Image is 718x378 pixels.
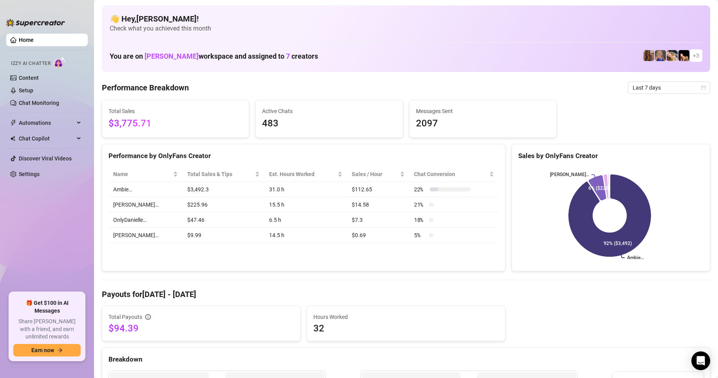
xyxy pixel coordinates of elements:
[19,155,72,162] a: Discover Viral Videos
[701,85,706,90] span: calendar
[109,107,242,115] span: Total Sales
[627,255,644,261] text: Ambie…
[416,116,550,131] span: 2097
[109,322,294,335] span: $94.39
[10,120,16,126] span: thunderbolt
[54,57,66,68] img: AI Chatter
[109,151,499,161] div: Performance by OnlyFans Creator
[269,170,336,178] div: Est. Hours Worked
[102,82,189,93] h4: Performance Breakdown
[352,170,398,178] span: Sales / Hour
[19,171,40,177] a: Settings
[113,170,172,178] span: Name
[109,212,183,228] td: OnlyDanielle…
[414,231,427,239] span: 5 %
[109,354,704,365] div: Breakdown
[109,228,183,243] td: [PERSON_NAME]…
[264,212,347,228] td: 6.5 h
[19,117,74,129] span: Automations
[183,167,264,182] th: Total Sales & Tips
[264,182,347,197] td: 31.0 h
[183,212,264,228] td: $47.46
[109,116,242,131] span: $3,775.71
[183,197,264,212] td: $225.96
[409,167,499,182] th: Chat Conversion
[145,314,151,320] span: info-circle
[313,322,499,335] span: 32
[19,87,33,94] a: Setup
[655,50,666,61] img: Ambie
[414,216,427,224] span: 18 %
[691,351,710,370] div: Open Intercom Messenger
[145,52,199,60] span: [PERSON_NAME]
[633,82,705,94] span: Last 7 days
[109,197,183,212] td: [PERSON_NAME]…
[13,299,81,315] span: 🎁 Get $100 in AI Messages
[110,24,702,33] span: Check what you achieved this month
[57,347,63,353] span: arrow-right
[110,52,318,61] h1: You are on workspace and assigned to creators
[264,197,347,212] td: 15.5 h
[414,170,488,178] span: Chat Conversion
[667,50,678,61] img: OnlyDanielle
[347,197,409,212] td: $14.58
[414,200,427,209] span: 21 %
[19,132,74,145] span: Chat Copilot
[347,228,409,243] td: $0.69
[416,107,550,115] span: Messages Sent
[262,116,396,131] span: 483
[13,344,81,356] button: Earn nowarrow-right
[643,50,654,61] img: daniellerose
[102,289,710,300] h4: Payouts for [DATE] - [DATE]
[264,228,347,243] td: 14.5 h
[19,75,39,81] a: Content
[19,37,34,43] a: Home
[11,60,51,67] span: Izzy AI Chatter
[183,182,264,197] td: $3,492.3
[693,51,699,60] span: + 3
[262,107,396,115] span: Active Chats
[678,50,689,61] img: Brittany️‍
[313,313,499,321] span: Hours Worked
[518,151,704,161] div: Sales by OnlyFans Creator
[347,167,409,182] th: Sales / Hour
[347,212,409,228] td: $7.3
[110,13,702,24] h4: 👋 Hey, [PERSON_NAME] !
[183,228,264,243] td: $9.99
[414,185,427,194] span: 22 %
[187,170,253,178] span: Total Sales & Tips
[109,167,183,182] th: Name
[550,172,589,178] text: [PERSON_NAME]…
[109,182,183,197] td: Ambie…
[13,318,81,341] span: Share [PERSON_NAME] with a friend, and earn unlimited rewards
[31,347,54,353] span: Earn now
[286,52,290,60] span: 7
[347,182,409,197] td: $112.65
[109,313,142,321] span: Total Payouts
[19,100,59,106] a: Chat Monitoring
[10,136,15,141] img: Chat Copilot
[6,19,65,27] img: logo-BBDzfeDw.svg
